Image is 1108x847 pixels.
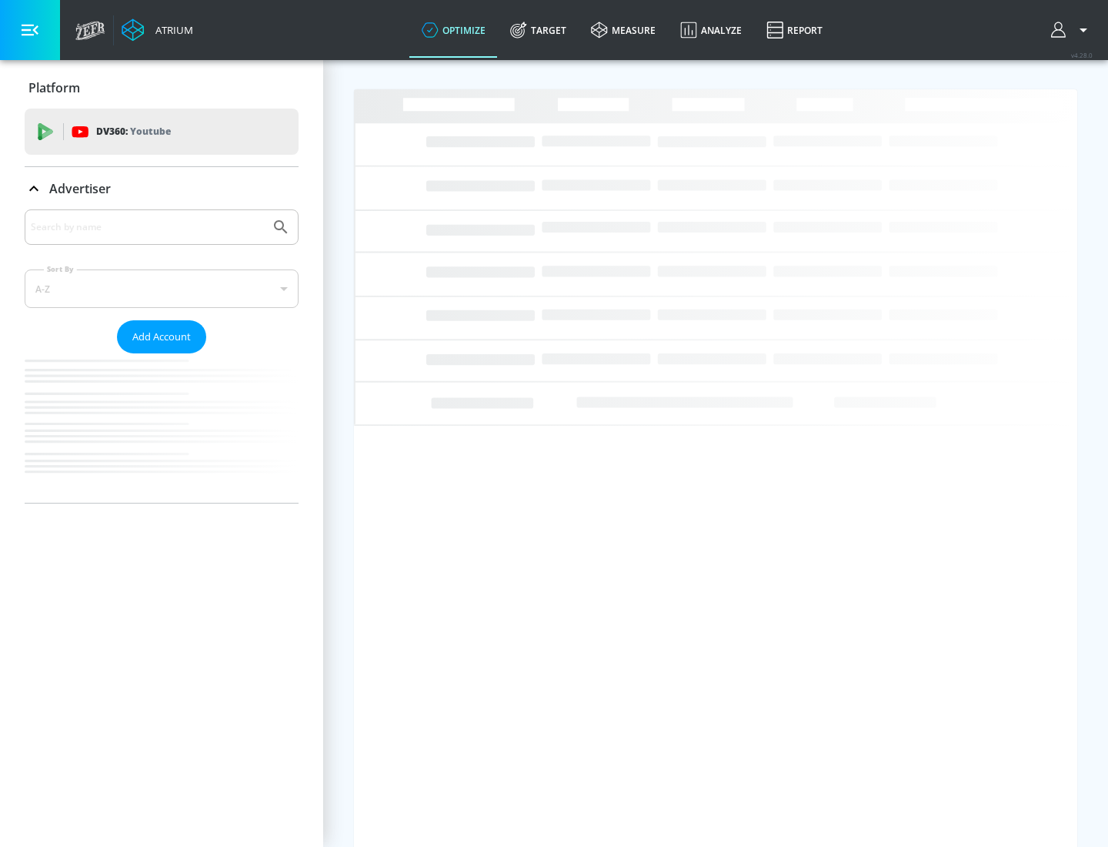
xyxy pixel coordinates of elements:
div: Advertiser [25,209,299,503]
a: Analyze [668,2,754,58]
a: Target [498,2,579,58]
div: Atrium [149,23,193,37]
span: Add Account [132,328,191,346]
span: v 4.28.0 [1071,51,1093,59]
a: Report [754,2,835,58]
a: Atrium [122,18,193,42]
div: DV360: Youtube [25,109,299,155]
div: Platform [25,66,299,109]
p: DV360: [96,123,171,140]
input: Search by name [31,217,264,237]
nav: list of Advertiser [25,353,299,503]
label: Sort By [44,264,77,274]
a: measure [579,2,668,58]
p: Platform [28,79,80,96]
div: A-Z [25,269,299,308]
p: Advertiser [49,180,111,197]
div: Advertiser [25,167,299,210]
p: Youtube [130,123,171,139]
a: optimize [409,2,498,58]
button: Add Account [117,320,206,353]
